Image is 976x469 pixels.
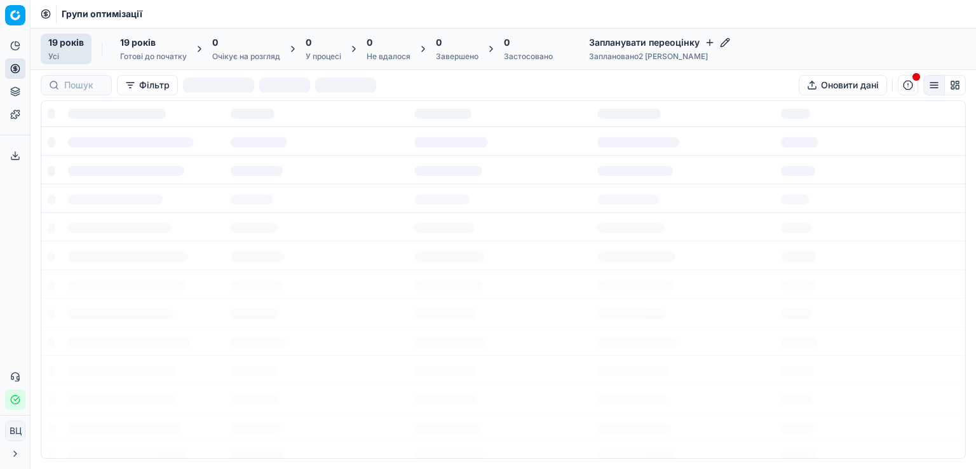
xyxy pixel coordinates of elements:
font: Застосовано [504,51,553,61]
font: 0 [436,37,442,48]
font: ВЦ [10,425,22,436]
font: Запланувати переоцінку [589,37,700,48]
nav: хлібні крихти [62,8,142,20]
font: 0 [367,37,372,48]
font: Не вдалося [367,51,410,61]
font: Очікує на розгляд [212,51,280,61]
font: 0 [306,37,311,48]
font: Усі [48,51,59,61]
font: 0 [212,37,218,48]
button: Фільтр [117,75,178,95]
input: Пошук [64,79,104,92]
font: 0 [504,37,510,48]
font: 2 [PERSON_NAME] [639,51,708,61]
font: Фільтр [139,79,170,90]
button: Оновити дані [799,75,887,95]
button: ВЦ [5,421,25,441]
font: Групи оптимізації [62,8,142,19]
font: Оновити дані [821,79,879,90]
font: Заплановано [589,51,639,61]
font: Завершено [436,51,478,61]
font: 19 років [48,37,84,48]
font: У процесі [306,51,341,61]
span: Групи оптимізації [62,8,142,20]
font: 19 років [120,37,156,48]
font: Готові до початку [120,51,187,61]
